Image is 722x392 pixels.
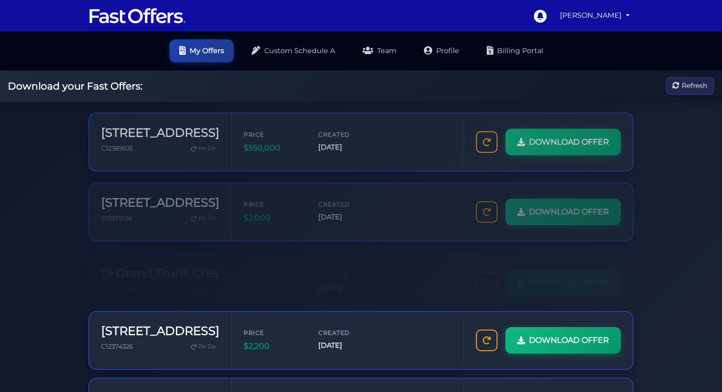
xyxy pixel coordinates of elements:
h3: [STREET_ADDRESS] [101,190,220,205]
a: Profile [414,39,469,62]
span: C12381605 [101,142,133,150]
h3: [STREET_ADDRESS] [101,324,220,338]
a: Billing Portal [477,39,553,62]
a: DOWNLOAD OFFER [505,260,621,287]
span: Price [244,328,303,337]
span: C12374326 [101,343,133,350]
span: Re-Do [198,142,216,151]
h2: Download your Fast Offers: [8,80,142,92]
span: [DATE] [318,206,377,217]
span: DOWNLOAD OFFER [529,267,609,280]
a: DOWNLOAD OFFER [505,327,621,354]
h3: 19 Grand Trunk Cres [101,257,219,271]
a: Re-Do [187,140,220,152]
span: [DATE] [318,340,377,351]
button: Refresh [666,77,714,95]
span: Re-Do [198,275,215,284]
span: Refresh [682,81,707,91]
a: Re-Do [187,340,220,353]
span: Created [318,261,377,271]
span: DOWNLOAD OFFER [529,200,609,213]
h3: [STREET_ADDRESS] [101,123,220,138]
span: DOWNLOAD OFFER [529,133,609,146]
a: My Offers [169,39,234,62]
span: Price [244,194,303,204]
span: Price [244,127,303,137]
span: Re-Do [198,342,216,351]
span: DOWNLOAD OFFER [529,334,609,347]
span: C12375126 [101,209,132,216]
span: $550,000 [244,139,303,152]
span: [DATE] [318,139,377,151]
a: DOWNLOAD OFFER [505,126,621,153]
span: Price [243,261,302,271]
span: $2,200 [244,340,303,353]
span: [DATE] [318,273,377,284]
a: Re-Do [187,207,220,219]
span: Created [318,127,377,137]
a: Team [353,39,406,62]
span: C12377646 [101,276,135,283]
span: Re-Do [198,209,216,217]
span: Created [318,194,377,204]
a: DOWNLOAD OFFER [505,193,621,220]
a: Custom Schedule A [242,39,345,62]
a: [PERSON_NAME] [556,6,634,25]
span: $2,650 [243,273,302,286]
a: Re-Do [187,273,219,286]
span: $2,000 [244,206,303,219]
span: Created [318,328,377,337]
